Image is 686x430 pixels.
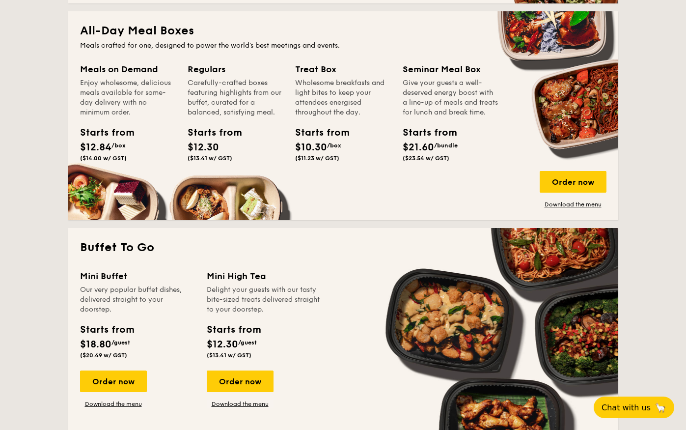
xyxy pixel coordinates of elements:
[111,339,130,346] span: /guest
[188,62,283,76] div: Regulars
[434,142,458,149] span: /bundle
[188,142,219,153] span: $12.30
[80,41,606,51] div: Meals crafted for one, designed to power the world's best meetings and events.
[295,125,339,140] div: Starts from
[207,339,238,350] span: $12.30
[207,352,251,359] span: ($13.41 w/ GST)
[80,352,127,359] span: ($20.49 w/ GST)
[602,403,651,412] span: Chat with us
[80,285,195,315] div: Our very popular buffet dishes, delivered straight to your doorstep.
[80,269,195,283] div: Mini Buffet
[80,125,124,140] div: Starts from
[403,142,434,153] span: $21.60
[327,142,341,149] span: /box
[80,371,147,392] div: Order now
[80,400,147,408] a: Download the menu
[594,397,674,418] button: Chat with us🦙
[80,78,176,117] div: Enjoy wholesome, delicious meals available for same-day delivery with no minimum order.
[188,78,283,117] div: Carefully-crafted boxes featuring highlights from our buffet, curated for a balanced, satisfying ...
[207,400,274,408] a: Download the menu
[80,339,111,350] span: $18.80
[207,371,274,392] div: Order now
[207,269,322,283] div: Mini High Tea
[80,23,606,39] h2: All-Day Meal Boxes
[80,62,176,76] div: Meals on Demand
[207,322,260,337] div: Starts from
[207,285,322,315] div: Delight your guests with our tasty bite-sized treats delivered straight to your doorstep.
[540,171,606,193] div: Order now
[188,155,232,162] span: ($13.41 w/ GST)
[188,125,232,140] div: Starts from
[403,155,449,162] span: ($23.54 w/ GST)
[80,322,134,337] div: Starts from
[403,125,447,140] div: Starts from
[295,78,391,117] div: Wholesome breakfasts and light bites to keep your attendees energised throughout the day.
[238,339,257,346] span: /guest
[80,142,111,153] span: $12.84
[295,62,391,76] div: Treat Box
[295,155,339,162] span: ($11.23 w/ GST)
[403,62,498,76] div: Seminar Meal Box
[295,142,327,153] span: $10.30
[655,402,666,413] span: 🦙
[80,240,606,256] h2: Buffet To Go
[540,201,606,208] a: Download the menu
[80,155,127,162] span: ($14.00 w/ GST)
[403,78,498,117] div: Give your guests a well-deserved energy boost with a line-up of meals and treats for lunch and br...
[111,142,126,149] span: /box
